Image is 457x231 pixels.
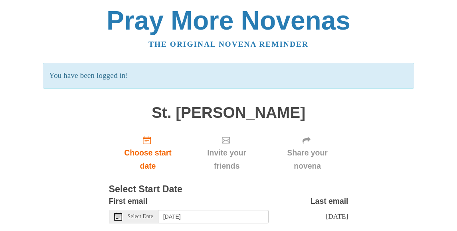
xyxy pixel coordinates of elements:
p: You have been logged in! [43,63,414,89]
span: Share your novena [275,146,340,173]
a: The original novena reminder [148,40,309,48]
a: Choose start date [109,129,187,177]
span: Choose start date [117,146,179,173]
h1: St. [PERSON_NAME] [109,104,348,121]
label: First email [109,195,148,208]
a: Pray More Novenas [107,6,350,35]
h3: Select Start Date [109,184,348,195]
div: Click "Next" to confirm your start date first. [187,129,266,177]
span: [DATE] [326,212,348,220]
span: Select Date [128,214,153,219]
div: Click "Next" to confirm your start date first. [267,129,348,177]
span: Invite your friends [195,146,258,173]
label: Last email [311,195,348,208]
